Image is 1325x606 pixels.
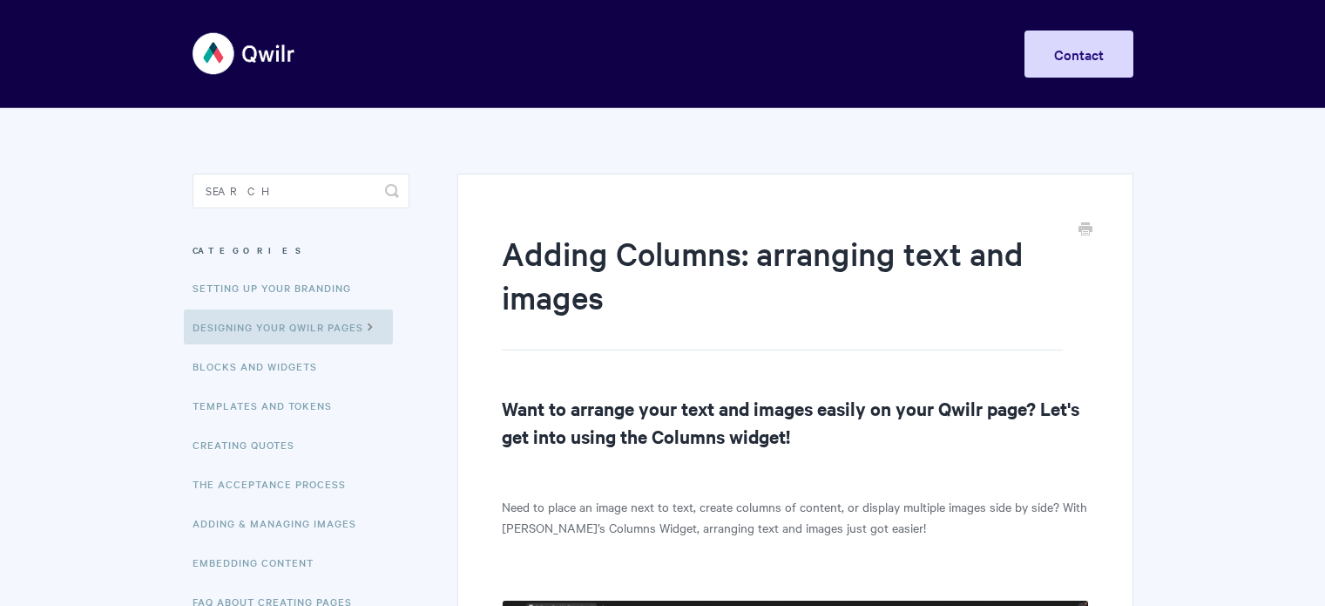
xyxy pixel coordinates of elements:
[1078,221,1092,240] a: Print this Article
[1024,31,1133,78] a: Contact
[193,466,359,501] a: The Acceptance Process
[502,394,1088,450] h2: Want to arrange your text and images easily on your Qwilr page? Let's get into using the Columns ...
[193,21,296,86] img: Qwilr Help Center
[193,270,364,305] a: Setting up your Branding
[502,231,1062,351] h1: Adding Columns: arranging text and images
[193,506,369,541] a: Adding & Managing Images
[193,235,409,266] h3: Categories
[193,545,327,580] a: Embedding Content
[184,310,393,344] a: Designing Your Qwilr Pages
[193,174,409,208] input: Search
[193,427,308,462] a: Creating Quotes
[502,496,1088,538] p: Need to place an image next to text, create columns of content, or display multiple images side b...
[193,349,330,384] a: Blocks and Widgets
[193,388,345,423] a: Templates and Tokens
